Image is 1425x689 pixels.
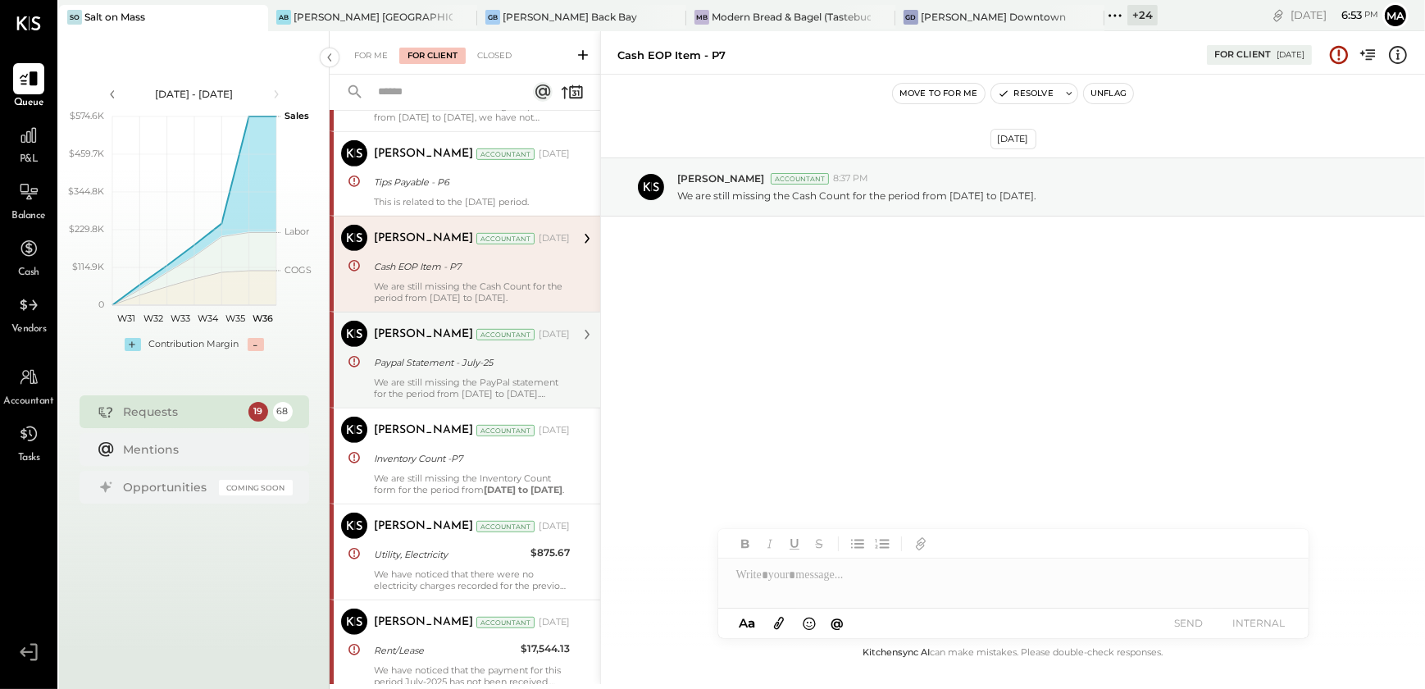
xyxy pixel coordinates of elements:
[69,148,104,159] text: $459.7K
[1,120,57,167] a: P&L
[1156,612,1222,634] button: SEND
[69,223,104,235] text: $229.8K
[248,338,264,351] div: -
[374,450,565,467] div: Inventory Count -P7
[374,326,473,343] div: [PERSON_NAME]
[399,48,466,64] div: For Client
[374,614,473,631] div: [PERSON_NAME]
[904,10,918,25] div: GD
[1291,7,1378,23] div: [DATE]
[1382,2,1409,29] button: Ma
[124,404,240,420] div: Requests
[521,641,570,657] div: $17,544.13
[252,313,272,324] text: W36
[70,110,104,121] text: $574.6K
[198,313,219,324] text: W34
[125,338,141,351] div: +
[503,10,637,24] div: [PERSON_NAME] Back Bay
[833,172,868,185] span: 8:37 PM
[677,189,1036,203] p: We are still missing the Cash Count for the period from [DATE] to [DATE].
[248,402,268,422] div: 19
[285,264,312,276] text: COGS
[374,376,570,399] div: We are still missing the PayPal statement for the period from [DATE] to [DATE].
[1127,5,1158,25] div: + 24
[346,48,396,64] div: For Me
[374,568,570,591] div: We have noticed that there were no electricity charges recorded for the previous period. Could yo...
[294,10,453,24] div: [PERSON_NAME] [GEOGRAPHIC_DATA]
[826,613,849,633] button: @
[276,10,291,25] div: AB
[374,664,570,687] div: We have noticed that the payment for this period July-2025 has not been received. Therefore, we h...
[771,173,829,185] div: Accountant
[374,422,473,439] div: [PERSON_NAME]
[831,615,844,631] span: @
[285,110,309,121] text: Sales
[539,520,570,533] div: [DATE]
[273,402,293,422] div: 68
[1,233,57,281] a: Cash
[735,614,761,632] button: Aa
[84,10,145,24] div: Salt on Mass
[759,533,781,554] button: Italic
[539,616,570,629] div: [DATE]
[1,63,57,111] a: Queue
[374,472,570,495] div: We are still missing the Inventory Count form for the period from .
[149,338,239,351] div: Contribution Margin
[374,146,473,162] div: [PERSON_NAME]
[476,425,535,436] div: Accountant
[539,424,570,437] div: [DATE]
[476,617,535,628] div: Accountant
[677,171,764,185] span: [PERSON_NAME]
[143,313,163,324] text: W32
[485,10,500,25] div: GB
[712,10,871,24] div: Modern Bread & Bagel (Tastebud Market, LLC)
[1270,7,1286,24] div: copy link
[171,313,190,324] text: W33
[539,148,570,161] div: [DATE]
[98,299,104,310] text: 0
[476,329,535,340] div: Accountant
[991,84,1060,103] button: Resolve
[374,354,565,371] div: Paypal Statement - July-25
[872,533,893,554] button: Ordered List
[748,615,755,631] span: a
[285,226,309,237] text: Labor
[11,322,47,337] span: Vendors
[1,290,57,337] a: Vendors
[476,521,535,532] div: Accountant
[1,418,57,466] a: Tasks
[694,10,709,25] div: MB
[1,362,57,409] a: Accountant
[225,313,245,324] text: W35
[990,129,1036,149] div: [DATE]
[374,518,473,535] div: [PERSON_NAME]
[72,261,104,272] text: $114.9K
[1084,84,1133,103] button: Unflag
[116,313,134,324] text: W31
[374,100,570,123] div: We have observed that during the period from [DATE] to [DATE], we have not received the correct i...
[18,266,39,281] span: Cash
[374,642,516,659] div: Rent/Lease
[68,185,104,197] text: $344.8K
[1227,612,1292,634] button: INTERNAL
[808,533,830,554] button: Strikethrough
[374,258,565,275] div: Cash EOP Item - P7
[735,533,756,554] button: Bold
[20,153,39,167] span: P&L
[476,148,535,160] div: Accountant
[11,209,46,224] span: Balance
[539,232,570,245] div: [DATE]
[124,441,285,458] div: Mentions
[484,484,562,495] strong: [DATE] to [DATE]
[219,480,293,495] div: Coming Soon
[374,174,565,190] div: Tips Payable - P6
[1214,48,1271,62] div: For Client
[539,328,570,341] div: [DATE]
[476,233,535,244] div: Accountant
[374,281,570,303] div: We are still missing the Cash Count for the period from [DATE] to [DATE].
[374,230,473,247] div: [PERSON_NAME]
[1277,49,1304,61] div: [DATE]
[847,533,868,554] button: Unordered List
[784,533,805,554] button: Underline
[374,546,526,563] div: Utility, Electricity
